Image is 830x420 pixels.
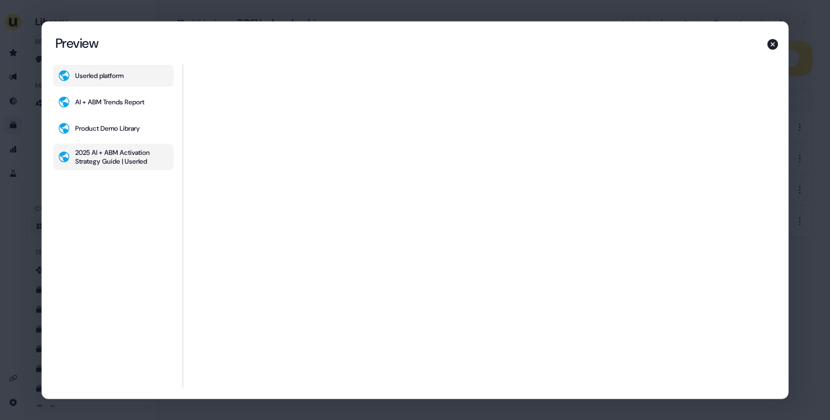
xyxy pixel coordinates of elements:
[53,117,174,139] button: Product Demo Library
[75,124,140,132] div: Product Demo Library
[75,71,124,80] div: Userled platform
[75,97,144,106] div: AI + ABM Trends Report
[53,91,174,113] button: AI + ABM Trends Report
[55,35,99,51] div: Preview
[53,64,174,86] button: Userled platform
[53,143,174,170] button: 2025 AI + ABM Activation Strategy Guide | Userled
[75,148,170,165] div: 2025 AI + ABM Activation Strategy Guide | Userled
